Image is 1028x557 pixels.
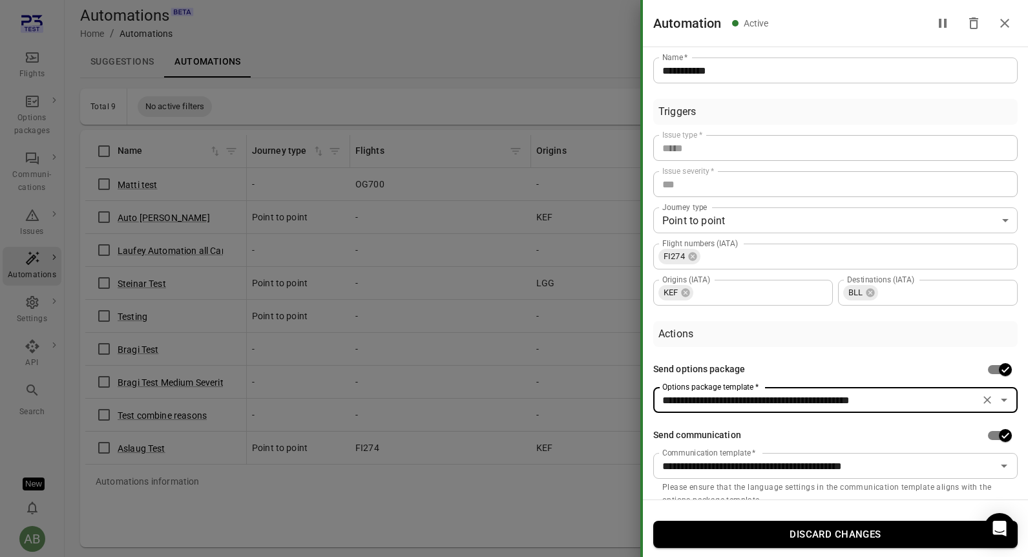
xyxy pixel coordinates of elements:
label: Communication template [662,447,755,458]
label: Flight numbers (IATA) [662,238,738,249]
button: Delete [961,10,987,36]
h1: Automation [653,13,722,34]
button: Pause [930,10,956,36]
label: Destinations (IATA) [847,274,914,285]
div: Send options package [653,363,745,377]
div: Triggers [658,104,696,120]
button: Open [995,457,1013,475]
label: Origins (IATA) [662,274,710,285]
span: BLL [843,286,868,299]
div: BLL [843,285,878,300]
div: KEF [658,285,693,300]
span: KEF [658,286,683,299]
button: Discard changes [653,521,1018,548]
button: Clear [978,391,996,409]
label: Issue severity [662,165,715,176]
div: FI274 [658,249,700,264]
button: Close drawer [992,10,1018,36]
div: Active [744,17,769,30]
div: Open Intercom Messenger [984,513,1015,544]
label: Options package template [662,381,759,392]
label: Name [662,52,688,63]
div: Actions [658,326,693,342]
label: Journey type [662,202,708,213]
div: Send communication [653,428,741,443]
label: Issue type [662,129,702,140]
span: FI274 [658,250,690,263]
p: Please ensure that the language settings in the communication template aligns with the options pa... [662,481,1009,507]
button: Open [995,391,1013,409]
div: Point to point [653,207,1018,233]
